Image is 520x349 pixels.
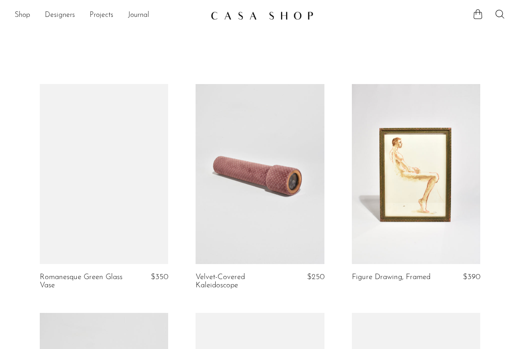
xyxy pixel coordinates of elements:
[40,273,124,290] a: Romanesque Green Glass Vase
[352,273,430,281] a: Figure Drawing, Framed
[15,8,203,23] ul: NEW HEADER MENU
[463,273,480,281] span: $390
[15,10,30,21] a: Shop
[128,10,149,21] a: Journal
[307,273,324,281] span: $250
[45,10,75,21] a: Designers
[90,10,113,21] a: Projects
[196,273,280,290] a: Velvet-Covered Kaleidoscope
[151,273,168,281] span: $350
[15,8,203,23] nav: Desktop navigation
